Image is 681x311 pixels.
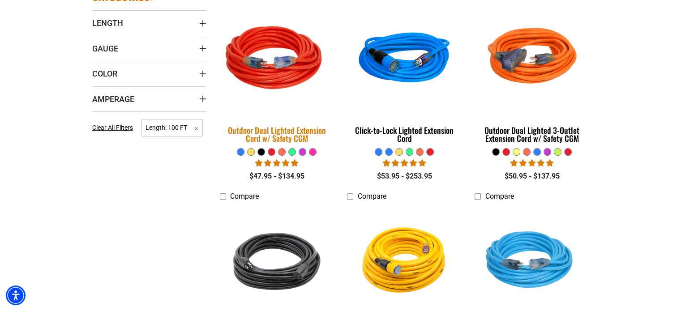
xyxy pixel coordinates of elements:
span: 4.81 stars [255,159,298,167]
img: blue [348,8,461,111]
div: $47.95 - $134.95 [220,171,334,182]
a: Clear All Filters [92,123,137,132]
span: Compare [485,192,514,200]
span: Gauge [92,43,118,54]
summary: Gauge [92,36,206,61]
span: Color [92,68,117,79]
summary: Length [92,10,206,35]
span: Clear All Filters [92,124,133,131]
img: orange [475,8,588,111]
a: blue Click-to-Lock Lighted Extension Cord [347,4,461,148]
span: 4.80 stars [510,159,553,167]
div: Accessibility Menu [6,285,26,305]
a: Red Outdoor Dual Lighted Extension Cord w/ Safety CGM [220,4,334,148]
div: $53.95 - $253.95 [347,171,461,182]
span: Length [92,18,123,28]
span: Compare [357,192,386,200]
summary: Amperage [92,86,206,111]
div: Outdoor Dual Lighted Extension Cord w/ Safety CGM [220,126,334,142]
div: Click-to-Lock Lighted Extension Cord [347,126,461,142]
span: Amperage [92,94,134,104]
span: 4.87 stars [383,159,426,167]
div: $50.95 - $137.95 [475,171,589,182]
div: Outdoor Dual Lighted 3-Outlet Extension Cord w/ Safety CGM [475,126,589,142]
a: Length: 100 FT [141,123,203,132]
span: Length: 100 FT [141,119,203,136]
img: Red [214,2,339,117]
a: orange Outdoor Dual Lighted 3-Outlet Extension Cord w/ Safety CGM [475,4,589,148]
span: Compare [230,192,259,200]
summary: Color [92,61,206,86]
